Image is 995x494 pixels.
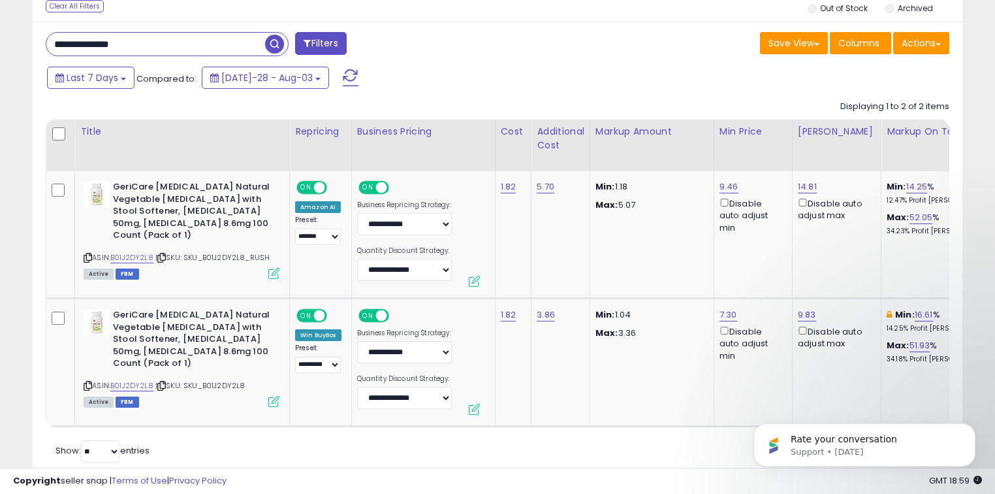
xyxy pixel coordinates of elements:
div: ASIN: [84,181,279,278]
p: 34.18% Profit [PERSON_NAME] [887,355,995,364]
label: Out of Stock [820,3,868,14]
button: Columns [830,32,891,54]
strong: Max: [595,199,618,211]
div: ASIN: [84,309,279,406]
span: [DATE]-28 - Aug-03 [221,71,313,84]
div: Disable auto adjust max [798,324,871,350]
span: | SKU: SKU_B01J2DY2L8_RUSH [155,252,270,263]
label: Business Repricing Strategy: [357,329,452,338]
img: 41bkzzwK4ML._SL40_.jpg [84,181,110,207]
div: Title [80,125,284,139]
a: B01J2DY2L8 [110,380,153,391]
label: Archived [898,3,933,14]
span: FBM [116,397,139,408]
p: 12.47% Profit [PERSON_NAME] [887,196,995,205]
span: OFF [325,182,346,193]
span: Columns [838,37,879,50]
a: B01J2DY2L8 [110,252,153,263]
p: 14.25% Profit [PERSON_NAME] [887,324,995,333]
button: Last 7 Days [47,67,134,89]
div: % [887,340,995,364]
span: All listings currently available for purchase on Amazon [84,397,114,408]
div: Cost [501,125,526,139]
div: Markup Amount [595,125,708,139]
div: Business Pricing [357,125,490,139]
a: Privacy Policy [169,474,227,487]
a: 9.83 [798,308,816,321]
a: 52.05 [909,211,933,224]
div: Preset: [295,344,341,373]
iframe: Intercom notifications message [734,396,995,487]
div: % [887,309,995,333]
a: Terms of Use [112,474,167,487]
span: ON [298,182,314,193]
div: Repricing [295,125,346,139]
span: | SKU: SKU_B01J2DY2L8 [155,380,245,391]
a: 51.93 [909,339,930,352]
div: Additional Cost [537,125,584,152]
button: Save View [760,32,828,54]
div: % [887,212,995,236]
div: Min Price [719,125,787,139]
span: ON [360,310,376,321]
span: OFF [387,182,407,193]
p: 5.07 [595,199,704,211]
p: 3.36 [595,327,704,339]
div: seller snap | | [13,475,227,487]
label: Business Repricing Strategy: [357,201,452,210]
a: 14.81 [798,180,817,193]
a: 5.70 [537,180,554,193]
span: ON [360,182,376,193]
b: GeriCare [MEDICAL_DATA] Natural Vegetable [MEDICAL_DATA] with Stool Softener, [MEDICAL_DATA] 50mg... [113,309,272,373]
div: Disable auto adjust min [719,196,782,234]
span: OFF [387,310,407,321]
b: Min: [887,180,906,193]
a: 16.61 [915,308,933,321]
button: Filters [295,32,346,55]
p: 1.18 [595,181,704,193]
strong: Min: [595,308,615,321]
span: Compared to: [136,73,197,85]
label: Quantity Discount Strategy: [357,246,452,255]
a: 1.82 [501,308,516,321]
a: 7.30 [719,308,737,321]
a: 3.86 [537,308,555,321]
a: 9.46 [719,180,738,193]
span: Show: entries [55,444,150,457]
strong: Copyright [13,474,61,487]
p: 34.23% Profit [PERSON_NAME] [887,227,995,236]
span: OFF [325,310,346,321]
a: 14.25 [906,180,928,193]
span: FBM [116,269,139,280]
b: Max: [887,211,909,223]
b: Max: [887,339,909,352]
div: Win BuyBox [295,329,341,341]
div: Amazon AI [295,201,341,213]
button: [DATE]-28 - Aug-03 [202,67,329,89]
div: % [887,181,995,205]
a: 1.82 [501,180,516,193]
div: [PERSON_NAME] [798,125,876,139]
span: Last 7 Days [67,71,118,84]
span: ON [298,310,314,321]
img: 41bkzzwK4ML._SL40_.jpg [84,309,110,335]
b: Min: [895,308,915,321]
strong: Max: [595,327,618,339]
div: Preset: [295,216,341,245]
div: Disable auto adjust max [798,196,871,222]
div: Disable auto adjust min [719,324,782,362]
span: All listings currently available for purchase on Amazon [84,269,114,280]
strong: Min: [595,180,615,193]
b: GeriCare [MEDICAL_DATA] Natural Vegetable [MEDICAL_DATA] with Stool Softener, [MEDICAL_DATA] 50mg... [113,181,272,245]
div: Displaying 1 to 2 of 2 items [840,101,949,113]
label: Quantity Discount Strategy: [357,374,452,384]
button: Actions [893,32,949,54]
p: 1.04 [595,309,704,321]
